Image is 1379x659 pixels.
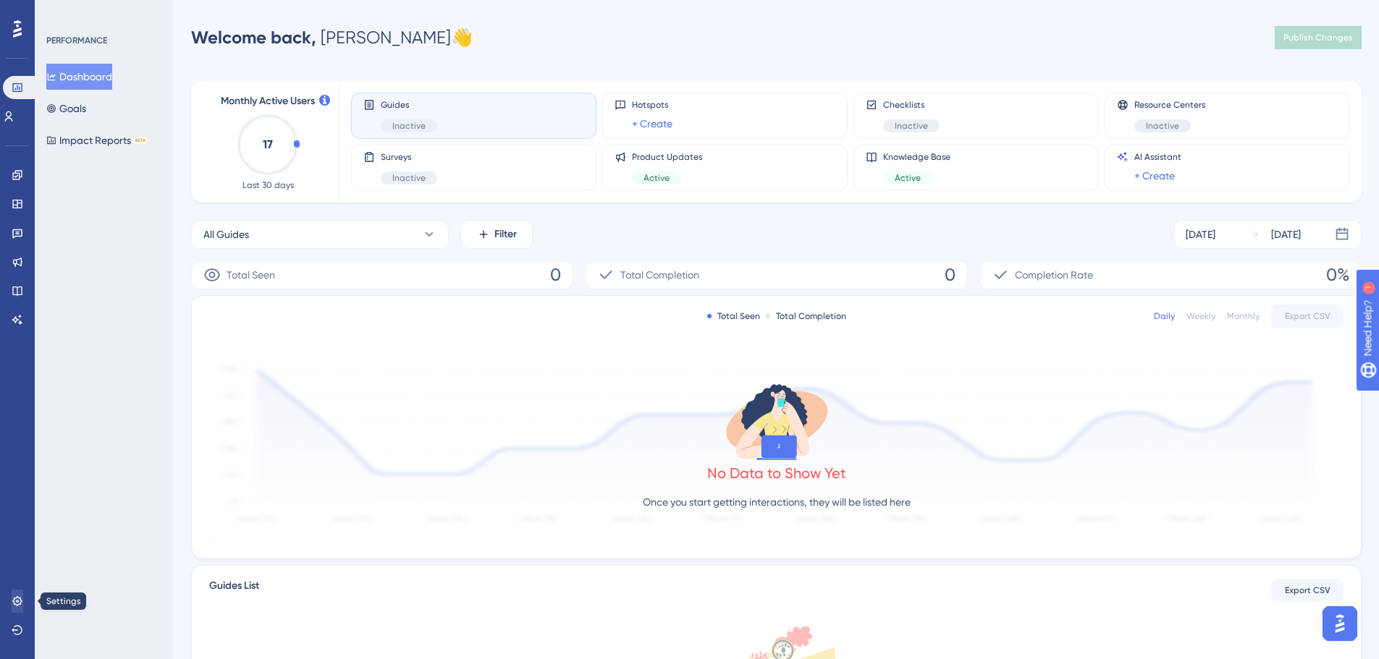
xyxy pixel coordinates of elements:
[381,99,437,111] span: Guides
[620,266,699,284] span: Total Completion
[883,99,940,111] span: Checklists
[203,226,249,243] span: All Guides
[632,99,672,111] span: Hotspots
[707,310,760,322] div: Total Seen
[707,463,846,483] div: No Data to Show Yet
[945,263,956,286] span: 0
[243,179,294,191] span: Last 30 days
[221,93,315,110] span: Monthly Active Users
[101,7,105,19] div: 1
[1015,266,1093,284] span: Completion Rate
[46,35,107,46] div: PERFORMANCE
[895,120,928,132] span: Inactive
[644,172,670,184] span: Active
[209,577,259,603] span: Guides List
[392,120,426,132] span: Inactive
[1271,305,1344,328] button: Export CSV
[1285,584,1330,596] span: Export CSV
[1186,310,1215,322] div: Weekly
[392,172,426,184] span: Inactive
[1134,167,1175,184] a: + Create
[46,95,86,122] button: Goals
[1275,26,1362,49] button: Publish Changes
[1283,32,1353,43] span: Publish Changes
[46,127,147,153] button: Impact ReportsBETA
[381,151,437,163] span: Surveys
[1186,226,1215,243] div: [DATE]
[643,493,911,511] p: Once you start getting interactions, they will be listed here
[46,64,112,90] button: Dashboard
[1146,120,1179,132] span: Inactive
[494,226,517,243] span: Filter
[1271,226,1301,243] div: [DATE]
[1271,579,1344,602] button: Export CSV
[1134,99,1205,111] span: Resource Centers
[883,151,950,163] span: Knowledge Base
[191,27,316,48] span: Welcome back,
[1154,310,1175,322] div: Daily
[1285,310,1330,322] span: Export CSV
[632,151,702,163] span: Product Updates
[227,266,275,284] span: Total Seen
[191,26,473,49] div: [PERSON_NAME] 👋
[1227,310,1260,322] div: Monthly
[1318,602,1362,645] iframe: UserGuiding AI Assistant Launcher
[34,4,90,21] span: Need Help?
[550,263,561,286] span: 0
[263,137,273,151] text: 17
[632,115,672,132] a: + Create
[134,137,147,144] div: BETA
[895,172,921,184] span: Active
[766,310,846,322] div: Total Completion
[460,220,533,249] button: Filter
[1326,263,1349,286] span: 0%
[1134,151,1181,163] span: AI Assistant
[191,220,449,249] button: All Guides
